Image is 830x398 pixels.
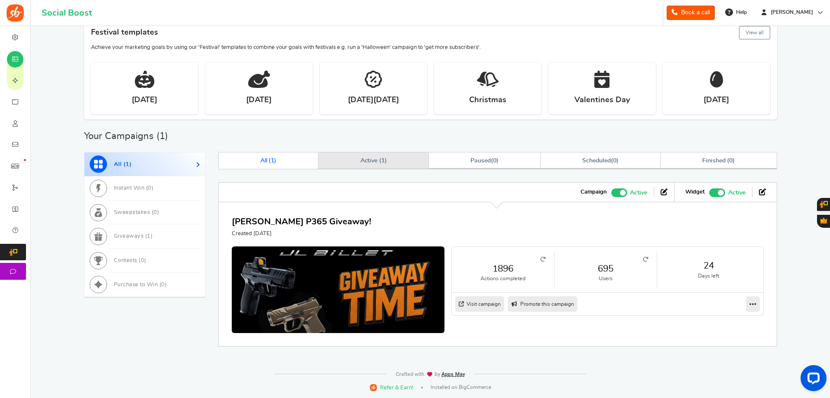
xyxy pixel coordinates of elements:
h1: Social Boost [42,8,92,18]
span: 1 [159,131,165,141]
li: 24 [657,251,760,288]
strong: Campaign [580,188,607,196]
span: Scheduled [582,158,611,164]
button: Gratisfaction [817,215,830,228]
strong: Christmas [469,95,506,106]
span: 0 [493,158,496,164]
small: Actions completed [460,275,545,282]
span: Finished ( ) [702,158,735,164]
span: ( ) [470,158,499,164]
small: Users [563,275,648,282]
span: Paused [470,158,491,164]
p: Created [DATE] [232,230,371,238]
span: [PERSON_NAME] [767,9,817,16]
span: Installed on BigCommerce [431,384,491,391]
img: img-footer.webp [396,372,466,377]
span: All ( ) [260,158,277,164]
strong: [DATE] [246,95,272,106]
a: Promote this campaign [508,296,577,312]
button: View all [739,26,770,39]
span: 0 [141,258,145,263]
span: Contests ( ) [114,258,146,263]
span: All ( ) [114,162,132,167]
span: 1 [126,162,130,167]
em: New [24,159,26,161]
span: Instant Win ( ) [114,185,154,191]
strong: [DATE] [132,95,157,106]
img: Social Boost [6,4,24,22]
li: Widget activated [679,187,752,197]
span: 0 [729,158,733,164]
span: Sweepstakes ( ) [114,210,159,215]
span: 0 [613,158,616,164]
span: 1 [147,233,151,239]
span: 0 [148,185,152,191]
span: Active [630,188,647,197]
span: Purchase to Win ( ) [114,282,167,288]
iframe: LiveChat chat widget [794,362,830,398]
span: Giveaways ( ) [114,233,153,239]
strong: Widget [685,188,705,196]
a: Refer & Earn! [370,383,413,392]
span: Active [728,188,746,197]
strong: Valentines Day [574,95,630,106]
span: 0 [153,210,157,215]
span: Gratisfaction [820,217,827,223]
strong: [DATE] [704,95,729,106]
span: 1 [271,158,274,164]
a: Book a call [667,6,715,20]
h4: Festival templates [91,24,770,41]
span: Help [734,9,747,16]
h2: Your Campaigns ( ) [84,132,168,140]
a: Help [722,5,751,19]
span: ( ) [582,158,618,164]
small: Days left [666,272,751,280]
a: 695 [563,262,648,275]
p: Achieve your marketing goals by using our 'Festival' templates to combine your goals with festiva... [91,44,770,52]
a: Visit campaign [455,296,504,312]
strong: [DATE][DATE] [348,95,399,106]
span: 0 [161,282,165,288]
a: [PERSON_NAME] P365 Giveaway! [232,217,371,226]
span: | [421,387,423,388]
a: 1896 [460,262,545,275]
span: 1 [381,158,385,164]
span: Active ( ) [360,158,387,164]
